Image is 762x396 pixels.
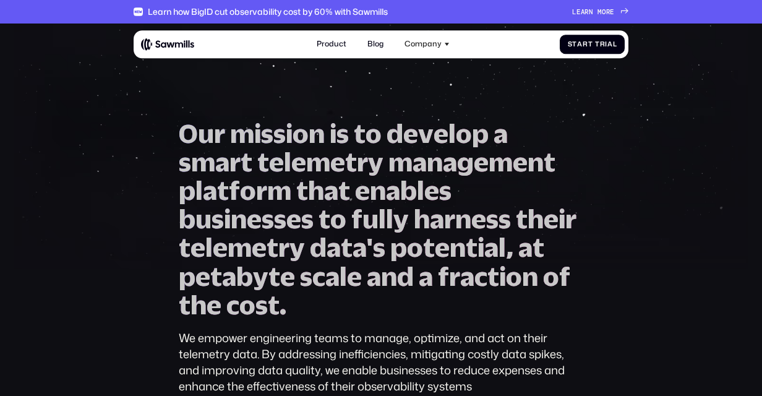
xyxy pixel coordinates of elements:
[355,176,370,205] span: e
[460,262,474,291] span: a
[499,205,511,233] span: s
[310,233,327,262] span: d
[605,40,607,48] span: i
[456,119,472,148] span: o
[607,40,613,48] span: a
[568,40,573,48] span: S
[347,262,362,291] span: e
[274,205,286,233] span: s
[273,119,286,148] span: s
[367,262,381,291] span: a
[205,233,213,262] span: l
[255,291,268,319] span: s
[613,40,617,48] span: l
[198,119,214,148] span: u
[327,233,341,262] span: a
[381,262,397,291] span: n
[584,8,589,16] span: r
[424,176,439,205] span: e
[370,176,386,205] span: n
[443,148,457,176] span: a
[544,205,559,233] span: e
[256,176,267,205] span: r
[226,291,239,319] span: c
[357,148,368,176] span: r
[300,262,312,291] span: s
[236,262,253,291] span: b
[284,148,291,176] span: l
[214,119,225,148] span: r
[247,205,262,233] span: e
[449,262,460,291] span: r
[262,205,274,233] span: s
[148,7,388,17] div: Learn how BigID cut observability cost by 60% with Sawmills
[368,148,383,176] span: y
[484,233,499,262] span: a
[179,148,191,176] span: s
[438,262,449,291] span: f
[474,148,489,176] span: e
[195,205,212,233] span: u
[330,205,346,233] span: o
[296,176,308,205] span: t
[606,8,610,16] span: r
[257,148,269,176] span: t
[499,233,506,262] span: l
[577,40,583,48] span: a
[179,205,195,233] span: b
[340,262,347,291] span: l
[600,40,606,48] span: r
[397,262,414,291] span: d
[179,233,191,262] span: t
[228,233,252,262] span: m
[457,148,474,176] span: g
[559,205,565,233] span: i
[229,148,241,176] span: r
[543,262,559,291] span: o
[388,148,413,176] span: m
[581,8,585,16] span: a
[254,119,261,148] span: i
[354,119,366,148] span: t
[450,233,466,262] span: n
[308,176,324,205] span: h
[595,40,600,48] span: T
[309,119,325,148] span: n
[286,119,293,148] span: i
[319,205,330,233] span: t
[413,148,427,176] span: a
[528,205,544,233] span: h
[471,205,486,233] span: e
[212,205,224,233] span: s
[455,205,471,233] span: n
[179,291,191,319] span: t
[269,148,284,176] span: e
[195,262,210,291] span: e
[345,148,357,176] span: t
[311,34,352,54] a: Product
[261,119,273,148] span: s
[560,35,625,54] a: StartTrial
[423,233,435,262] span: t
[191,233,205,262] span: e
[403,119,418,148] span: e
[351,205,362,233] span: f
[434,119,448,148] span: e
[268,262,280,291] span: t
[217,176,229,205] span: t
[516,205,528,233] span: t
[215,148,229,176] span: a
[489,148,513,176] span: m
[229,176,240,205] span: f
[203,176,217,205] span: a
[559,262,570,291] span: f
[210,262,222,291] span: t
[253,262,268,291] span: y
[301,205,314,233] span: s
[289,233,305,262] span: y
[466,233,477,262] span: t
[353,233,367,262] span: a
[528,148,544,176] span: n
[179,262,195,291] span: p
[417,176,424,205] span: l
